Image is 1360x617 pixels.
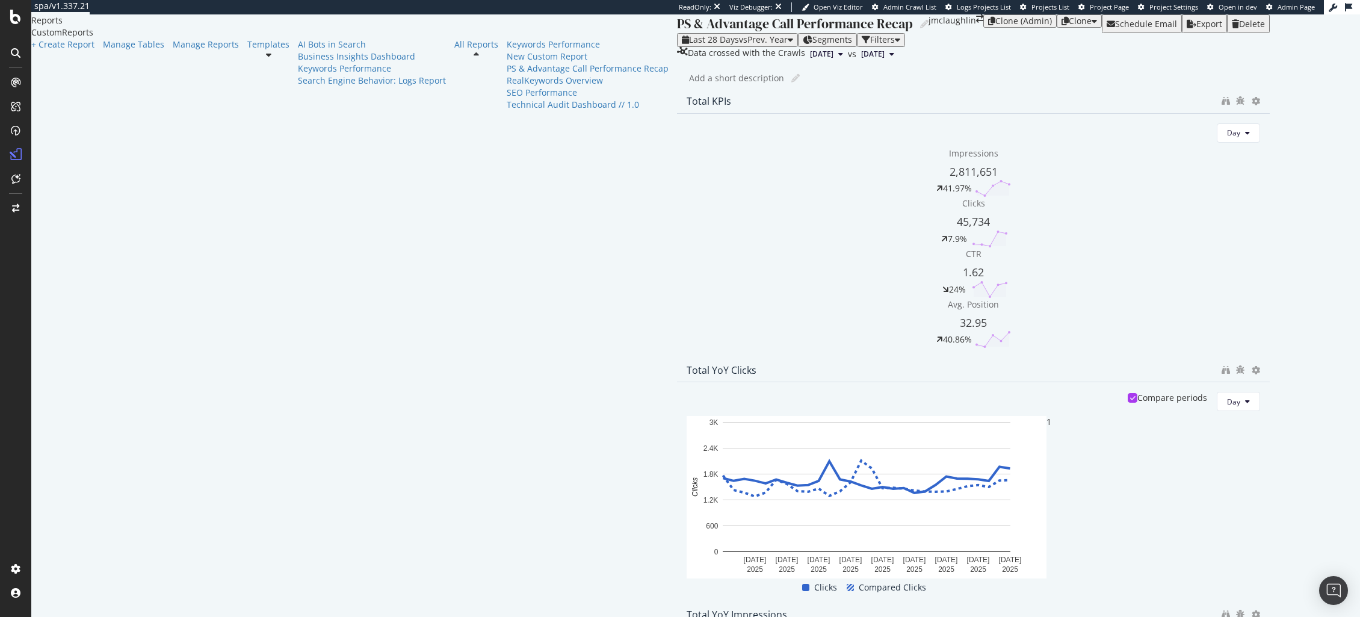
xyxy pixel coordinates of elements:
a: AI Bots in Search [298,39,446,51]
a: Project Page [1078,2,1129,12]
text: 2025 [842,566,859,574]
span: 45,734 [957,214,990,229]
text: [DATE] [999,556,1022,565]
a: Keywords Performance [298,63,446,75]
div: CustomReports [31,26,677,39]
text: [DATE] [744,556,767,565]
button: Segments [798,33,857,46]
text: 3K [709,418,719,427]
span: Project Page [1090,2,1129,11]
text: 2025 [970,566,986,574]
a: Keywords Performance [507,39,669,51]
button: Last 28 DaysvsPrev. Year [677,33,798,46]
div: jmclaughlin [929,14,976,33]
text: 2025 [938,566,954,574]
a: All Reports [454,39,498,51]
a: Logs Projects List [945,2,1011,12]
text: [DATE] [935,556,958,565]
text: [DATE] [776,556,799,565]
button: [DATE] [856,47,899,61]
div: Delete [1239,19,1265,29]
div: arrow-right-arrow-left [976,14,983,23]
button: Filters [857,33,905,46]
div: bug [1236,96,1246,105]
a: Admin Page [1266,2,1315,12]
span: Day [1227,397,1240,407]
a: PS & Advantage Call Performance Recap [507,63,669,75]
button: Delete [1227,14,1270,33]
text: 1.2K [703,496,719,504]
i: Edit report name [791,74,800,82]
span: Last 28 Days [689,34,739,45]
text: 600 [706,522,718,530]
div: Total KPIsDayImpressions2,811,65141.97%Clicks45,7347.9%CTR1.6224%Avg. Position32.9540.86% [677,90,1270,359]
text: 2025 [747,566,763,574]
div: PS & Advantage Call Performance Recap [677,14,913,33]
span: 32.95 [960,315,987,330]
div: 41.97% [943,182,972,194]
div: Data crossed with the Crawls [688,47,805,61]
div: 7.9% [948,233,967,245]
div: Viz Debugger: [729,2,773,12]
a: Project Settings [1138,2,1198,12]
span: 2025 Sep. 7th [810,49,833,60]
text: 1.8K [703,470,719,479]
text: Clicks [691,477,699,497]
button: Day [1217,392,1260,411]
button: Clone (Admin) [983,14,1057,28]
a: SEO Performance [507,87,669,99]
text: [DATE] [903,556,926,565]
span: 1.62 [963,265,984,279]
span: Open Viz Editor [814,2,863,11]
text: 2025 [779,566,795,574]
div: Schedule Email [1115,19,1177,29]
text: [DATE] [967,556,990,565]
a: Search Engine Behavior: Logs Report [298,75,446,87]
span: Open in dev [1219,2,1257,11]
a: Business Insights Dashboard [298,51,446,63]
button: Day [1217,123,1260,143]
a: Technical Audit Dashboard // 1.0 [507,99,669,111]
text: 2025 [906,566,923,574]
div: Open Intercom Messenger [1319,576,1348,605]
span: Segments [812,34,852,45]
span: Logs Projects List [957,2,1011,11]
div: Filters [870,35,895,45]
a: RealKeywords Overview [507,75,669,87]
a: Admin Crawl List [872,2,936,12]
span: 2024 Nov. 19th [861,49,885,60]
svg: A chart. [687,416,1046,578]
div: 24% [949,284,966,296]
a: Open in dev [1207,2,1257,12]
span: Impressions [949,147,998,159]
a: Templates [247,39,289,51]
div: bug [1236,365,1246,374]
text: [DATE] [839,556,862,565]
div: Total YoY Clicks [687,364,756,376]
div: 1 [1046,416,1051,428]
span: 2,811,651 [950,164,998,179]
div: Manage Tables [103,39,164,51]
text: 2.4K [703,444,719,453]
div: Reports [31,14,677,26]
div: binoculars [1222,366,1230,374]
text: [DATE] [808,556,830,565]
span: vs [848,48,856,60]
a: + Create Report [31,39,94,51]
a: Manage Reports [173,39,239,51]
button: Schedule Email [1102,14,1182,33]
div: Add a short description [689,72,784,84]
div: Clone [1069,16,1092,26]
